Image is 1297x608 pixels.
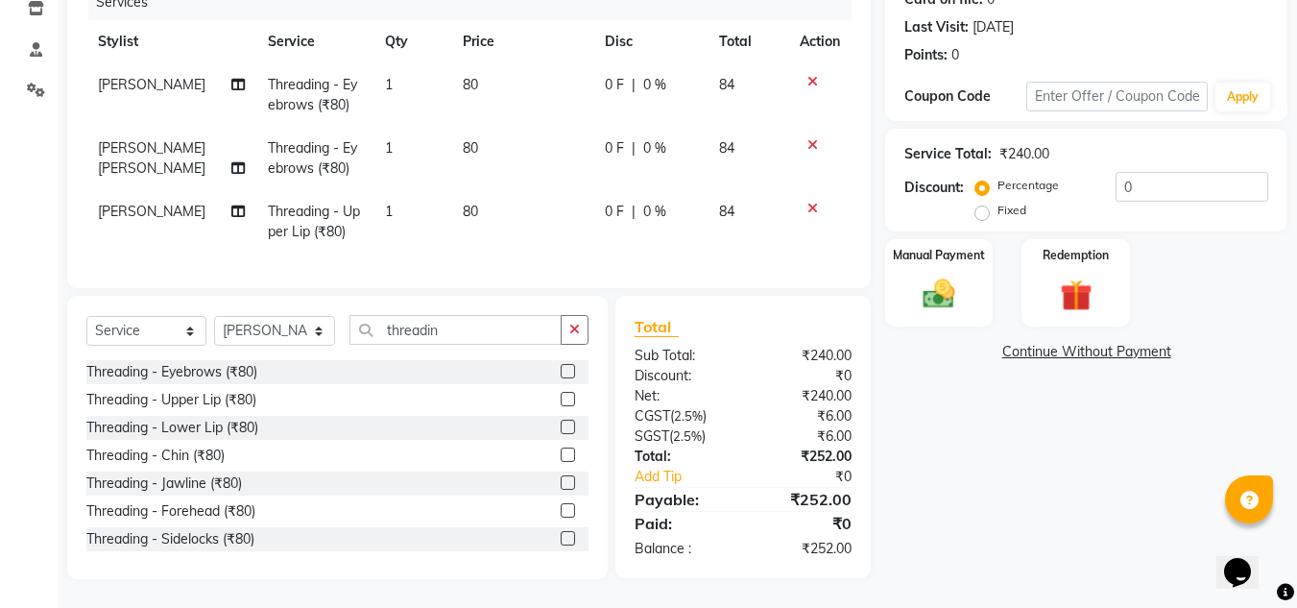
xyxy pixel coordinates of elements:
[635,407,670,425] span: CGST
[620,512,743,535] div: Paid:
[743,539,866,559] div: ₹252.00
[620,406,743,426] div: ( )
[632,202,636,222] span: |
[904,86,1025,107] div: Coupon Code
[385,76,393,93] span: 1
[268,76,357,113] span: Threading - Eyebrows (₹80)
[743,366,866,386] div: ₹0
[86,501,255,522] div: Threading - Forehead (₹80)
[893,247,985,264] label: Manual Payment
[719,139,734,157] span: 84
[620,346,743,366] div: Sub Total:
[708,20,789,63] th: Total
[620,467,763,487] a: Add Tip
[620,426,743,447] div: ( )
[999,144,1049,164] div: ₹240.00
[743,426,866,447] div: ₹6.00
[385,203,393,220] span: 1
[743,488,866,511] div: ₹252.00
[635,427,669,445] span: SGST
[620,447,743,467] div: Total:
[593,20,708,63] th: Disc
[904,144,992,164] div: Service Total:
[764,467,867,487] div: ₹0
[463,139,478,157] span: 80
[605,202,624,222] span: 0 F
[1026,82,1208,111] input: Enter Offer / Coupon Code
[719,203,734,220] span: 84
[463,76,478,93] span: 80
[463,203,478,220] span: 80
[743,386,866,406] div: ₹240.00
[889,342,1284,362] a: Continue Without Payment
[951,45,959,65] div: 0
[1216,531,1278,589] iframe: chat widget
[268,203,360,240] span: Threading - Upper Lip (₹80)
[86,418,258,438] div: Threading - Lower Lip (₹80)
[268,139,357,177] span: Threading - Eyebrows (₹80)
[635,317,679,337] span: Total
[743,512,866,535] div: ₹0
[788,20,852,63] th: Action
[904,178,964,198] div: Discount:
[674,408,703,424] span: 2.5%
[643,202,666,222] span: 0 %
[86,446,225,466] div: Threading - Chin (₹80)
[997,177,1059,194] label: Percentage
[605,75,624,95] span: 0 F
[719,76,734,93] span: 84
[86,529,254,549] div: Threading - Sidelocks (₹80)
[643,75,666,95] span: 0 %
[620,539,743,559] div: Balance :
[673,428,702,444] span: 2.5%
[86,362,257,382] div: Threading - Eyebrows (₹80)
[86,390,256,410] div: Threading - Upper Lip (₹80)
[98,76,205,93] span: [PERSON_NAME]
[743,447,866,467] div: ₹252.00
[620,366,743,386] div: Discount:
[632,138,636,158] span: |
[98,139,205,177] span: [PERSON_NAME] [PERSON_NAME]
[632,75,636,95] span: |
[98,203,205,220] span: [PERSON_NAME]
[1050,276,1102,315] img: _gift.svg
[904,45,948,65] div: Points:
[1043,247,1109,264] label: Redemption
[913,276,965,312] img: _cash.svg
[385,139,393,157] span: 1
[256,20,373,63] th: Service
[349,315,562,345] input: Search or Scan
[620,386,743,406] div: Net:
[373,20,451,63] th: Qty
[605,138,624,158] span: 0 F
[997,202,1026,219] label: Fixed
[973,17,1014,37] div: [DATE]
[451,20,593,63] th: Price
[643,138,666,158] span: 0 %
[1215,83,1270,111] button: Apply
[743,406,866,426] div: ₹6.00
[743,346,866,366] div: ₹240.00
[86,20,256,63] th: Stylist
[620,488,743,511] div: Payable:
[86,474,242,494] div: Threading - Jawline (₹80)
[904,17,969,37] div: Last Visit:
